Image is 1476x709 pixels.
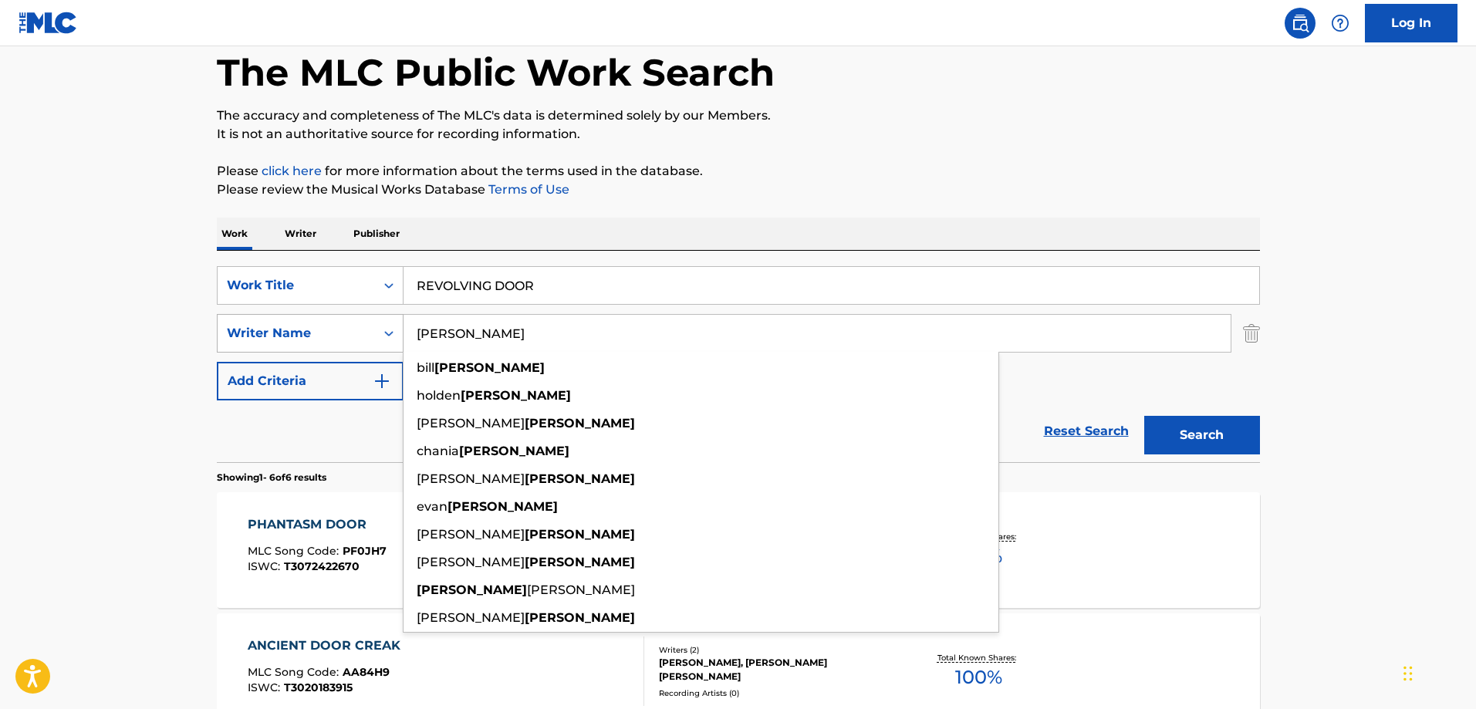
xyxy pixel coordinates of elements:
[248,636,408,655] div: ANCIENT DOOR CREAK
[349,218,404,250] p: Publisher
[417,499,448,514] span: evan
[217,181,1260,199] p: Please review the Musical Works Database
[417,610,525,625] span: [PERSON_NAME]
[1036,414,1137,448] a: Reset Search
[262,164,322,178] a: click here
[1325,8,1356,39] div: Help
[248,665,343,679] span: MLC Song Code :
[373,372,391,390] img: 9d2ae6d4665cec9f34b9.svg
[248,515,387,534] div: PHANTASM DOOR
[485,182,569,197] a: Terms of Use
[1243,314,1260,353] img: Delete Criterion
[217,266,1260,462] form: Search Form
[19,12,78,34] img: MLC Logo
[955,663,1002,691] span: 100 %
[217,49,775,96] h1: The MLC Public Work Search
[217,162,1260,181] p: Please for more information about the terms used in the database.
[217,492,1260,608] a: PHANTASM DOORMLC Song Code:PF0JH7ISWC:T3072422670Writers (2)[PERSON_NAME] [PERSON_NAME], [PERSON_...
[459,444,569,458] strong: [PERSON_NAME]
[525,527,635,542] strong: [PERSON_NAME]
[248,544,343,558] span: MLC Song Code :
[417,416,525,430] span: [PERSON_NAME]
[1365,4,1457,42] a: Log In
[284,680,353,694] span: T3020183915
[1399,635,1476,709] iframe: Chat Widget
[417,388,461,403] span: holden
[1403,650,1413,697] div: Drag
[525,610,635,625] strong: [PERSON_NAME]
[217,125,1260,143] p: It is not an authoritative source for recording information.
[525,471,635,486] strong: [PERSON_NAME]
[937,652,1020,663] p: Total Known Shares:
[227,324,366,343] div: Writer Name
[217,471,326,484] p: Showing 1 - 6 of 6 results
[417,527,525,542] span: [PERSON_NAME]
[343,665,390,679] span: AA84H9
[1144,416,1260,454] button: Search
[343,544,387,558] span: PF0JH7
[248,559,284,573] span: ISWC :
[217,362,404,400] button: Add Criteria
[525,416,635,430] strong: [PERSON_NAME]
[659,687,892,699] div: Recording Artists ( 0 )
[1285,8,1316,39] a: Public Search
[461,388,571,403] strong: [PERSON_NAME]
[1331,14,1349,32] img: help
[434,360,545,375] strong: [PERSON_NAME]
[417,582,527,597] strong: [PERSON_NAME]
[417,360,434,375] span: bill
[1291,14,1309,32] img: search
[659,644,892,656] div: Writers ( 2 )
[248,680,284,694] span: ISWC :
[525,555,635,569] strong: [PERSON_NAME]
[227,276,366,295] div: Work Title
[280,218,321,250] p: Writer
[217,106,1260,125] p: The accuracy and completeness of The MLC's data is determined solely by our Members.
[417,444,459,458] span: chania
[284,559,360,573] span: T3072422670
[217,218,252,250] p: Work
[417,471,525,486] span: [PERSON_NAME]
[527,582,635,597] span: [PERSON_NAME]
[448,499,558,514] strong: [PERSON_NAME]
[417,555,525,569] span: [PERSON_NAME]
[659,656,892,684] div: [PERSON_NAME], [PERSON_NAME] [PERSON_NAME]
